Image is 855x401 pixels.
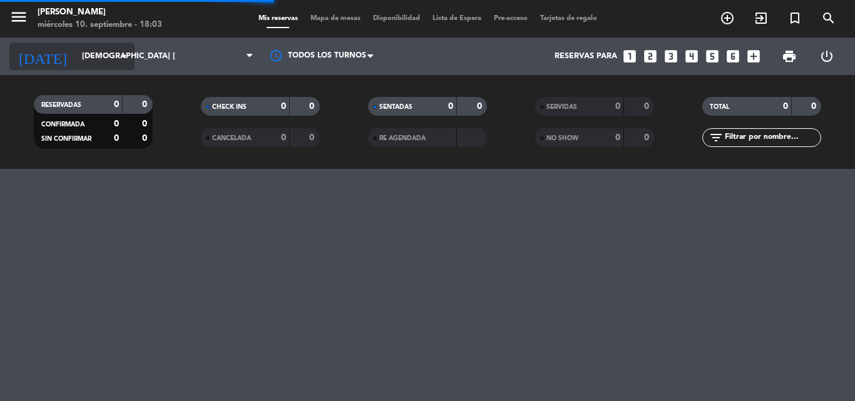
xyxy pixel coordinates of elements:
[821,11,836,26] i: search
[212,104,247,110] span: CHECK INS
[745,48,762,64] i: add_box
[41,136,91,142] span: SIN CONFIRMAR
[309,102,317,111] strong: 0
[710,104,729,110] span: TOTAL
[644,102,652,111] strong: 0
[114,134,119,143] strong: 0
[546,135,578,141] span: NO SHOW
[41,121,84,128] span: CONFIRMADA
[663,48,679,64] i: looks_3
[555,52,617,61] span: Reservas para
[212,135,251,141] span: CANCELADA
[38,19,162,31] div: miércoles 10. septiembre - 18:03
[142,134,150,143] strong: 0
[720,11,735,26] i: add_circle_outline
[114,119,119,128] strong: 0
[783,102,788,111] strong: 0
[724,131,821,145] input: Filtrar por nombre...
[309,133,317,142] strong: 0
[808,38,846,75] div: LOG OUT
[426,15,488,22] span: Lista de Espera
[683,48,700,64] i: looks_4
[754,11,769,26] i: exit_to_app
[782,49,797,64] span: print
[9,8,28,26] i: menu
[546,104,577,110] span: SERVIDAS
[704,48,720,64] i: looks_5
[367,15,426,22] span: Disponibilidad
[615,102,620,111] strong: 0
[448,102,453,111] strong: 0
[488,15,534,22] span: Pre-acceso
[9,43,76,70] i: [DATE]
[787,11,802,26] i: turned_in_not
[379,104,412,110] span: SENTADAS
[477,102,484,111] strong: 0
[642,48,658,64] i: looks_two
[142,100,150,109] strong: 0
[615,133,620,142] strong: 0
[709,130,724,145] i: filter_list
[116,49,131,64] i: arrow_drop_down
[38,6,162,19] div: [PERSON_NAME]
[811,102,819,111] strong: 0
[304,15,367,22] span: Mapa de mesas
[9,8,28,31] button: menu
[379,135,426,141] span: RE AGENDADA
[142,119,150,128] strong: 0
[281,102,286,111] strong: 0
[281,133,286,142] strong: 0
[622,48,638,64] i: looks_one
[114,100,119,109] strong: 0
[725,48,741,64] i: looks_6
[644,133,652,142] strong: 0
[534,15,603,22] span: Tarjetas de regalo
[819,49,834,64] i: power_settings_new
[41,102,81,108] span: RESERVADAS
[252,15,304,22] span: Mis reservas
